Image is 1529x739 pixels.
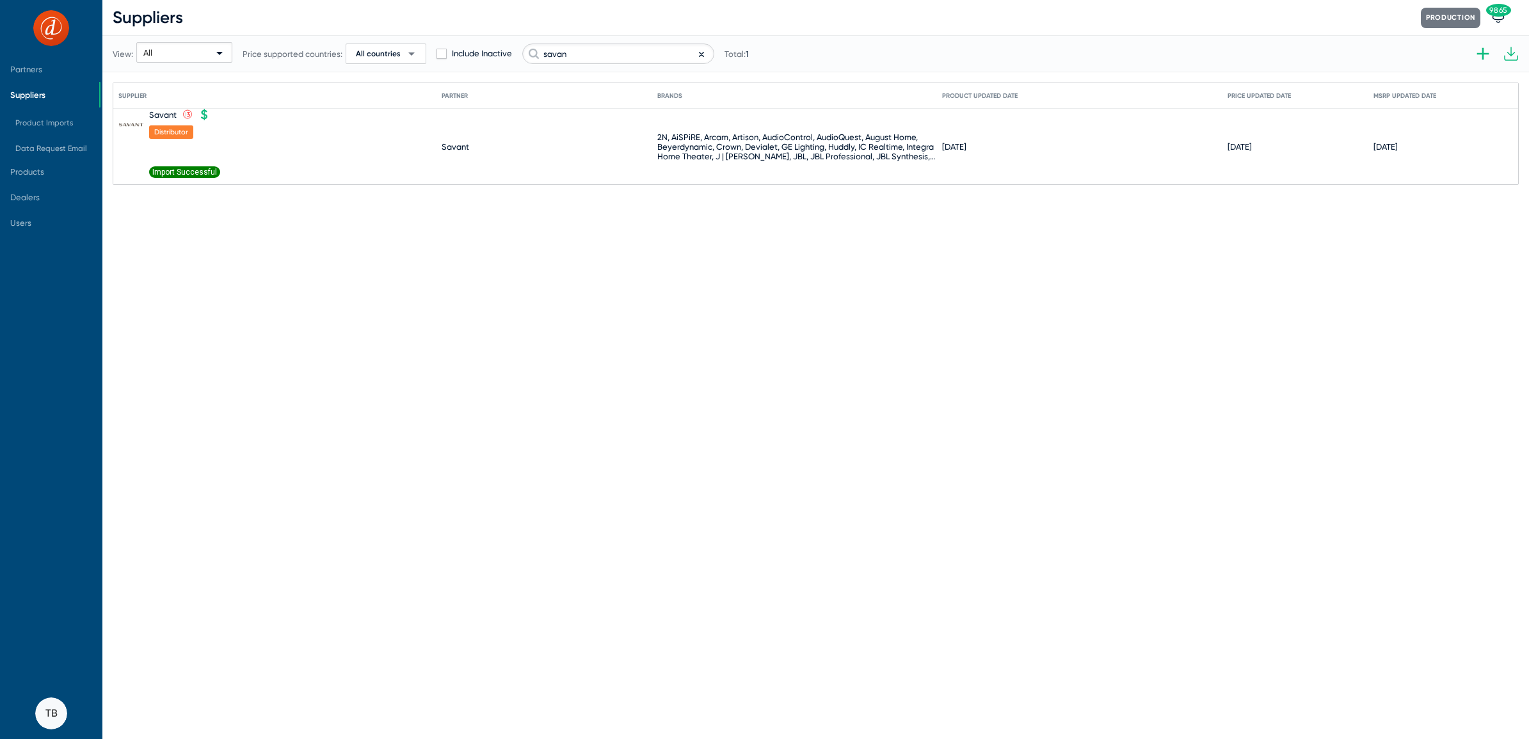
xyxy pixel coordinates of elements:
mat-header-cell: Brands [657,83,943,109]
span: Price supported countries: [243,49,342,59]
span: Suppliers [10,90,45,100]
span: Suppliers [113,8,183,28]
span: Partners [10,65,42,74]
div: Partner [442,92,479,100]
input: Search suppliers [522,44,714,64]
div: [DATE] [942,142,966,152]
span: Data Request Email [15,144,87,153]
span: All [143,48,152,58]
div: Partner [442,92,468,100]
div: Price Updated Date [1228,92,1302,100]
span: 9865 [1486,4,1511,17]
div: Savant [442,142,469,152]
div: [DATE] [1373,142,1398,152]
span: Include Inactive [452,46,512,61]
button: TB [35,697,67,729]
span: Total: [724,49,749,59]
span: Products [10,167,44,177]
span: Users [10,218,31,228]
div: Product Updated Date [942,92,1018,100]
div: MSRP Updated Date [1373,92,1436,100]
span: Distributor [149,125,193,139]
div: [DATE] [1228,142,1252,152]
div: Savant [149,110,177,120]
div: MSRP Updated Date [1373,92,1448,100]
span: 1 [746,49,749,59]
div: Price Updated Date [1228,92,1291,100]
span: View: [113,49,133,59]
span: Product Imports [15,118,73,127]
div: Supplier [118,92,147,100]
img: Savant.png [118,123,144,127]
span: Import Successful [149,166,220,178]
div: Supplier [118,92,158,100]
span: All countries [356,49,401,59]
button: All countriesarrow_drop_down [346,44,426,64]
div: Product Updated Date [942,92,1029,100]
span: Dealers [10,193,40,202]
div: 2N, AiSPiRE, Arcam, Artison, AudioControl, AudioQuest, August Home, Beyerdynamic, Crown, Devialet... [657,132,936,161]
span: arrow_drop_down [404,46,419,61]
